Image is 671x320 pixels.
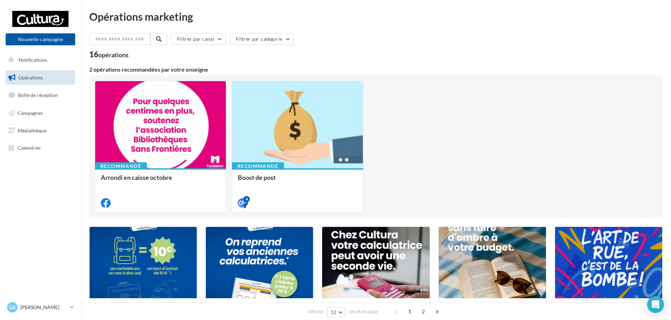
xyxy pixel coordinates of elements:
div: Open Intercom Messenger [647,296,664,313]
a: Médiathèque [4,123,77,138]
button: 12 [327,307,345,317]
div: Boost de post [238,174,357,188]
span: Campagnes [18,110,43,116]
button: Notifications [4,53,74,67]
button: Filtrer par canal [171,33,226,45]
div: 16 [89,51,129,58]
button: Filtrer par catégorie [230,33,294,45]
span: 1 [404,306,415,317]
span: 2 [418,306,429,317]
span: 12 [331,309,337,315]
p: [PERSON_NAME] [20,304,67,311]
div: Recommandé [95,162,147,170]
a: Calendrier [4,141,77,155]
div: Opérations marketing [89,11,663,22]
div: Recommandé [232,162,284,170]
div: 4 [243,196,250,202]
a: La [PERSON_NAME] [6,301,75,314]
span: Notifications [19,57,47,63]
span: Opérations [18,74,43,80]
span: Calendrier [18,145,41,151]
span: Boîte de réception [18,92,58,98]
div: Arrondi en caisse octobre [101,174,220,188]
span: résultats/page [349,308,378,315]
a: Opérations [4,70,77,85]
button: Nouvelle campagne [6,33,75,45]
a: Boîte de réception [4,87,77,103]
span: Médiathèque [18,127,46,133]
a: Campagnes [4,106,77,120]
span: Afficher [308,308,324,315]
span: La [9,304,15,311]
div: 2 opérations recommandées par votre enseigne [89,67,663,72]
div: opérations [98,52,129,58]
